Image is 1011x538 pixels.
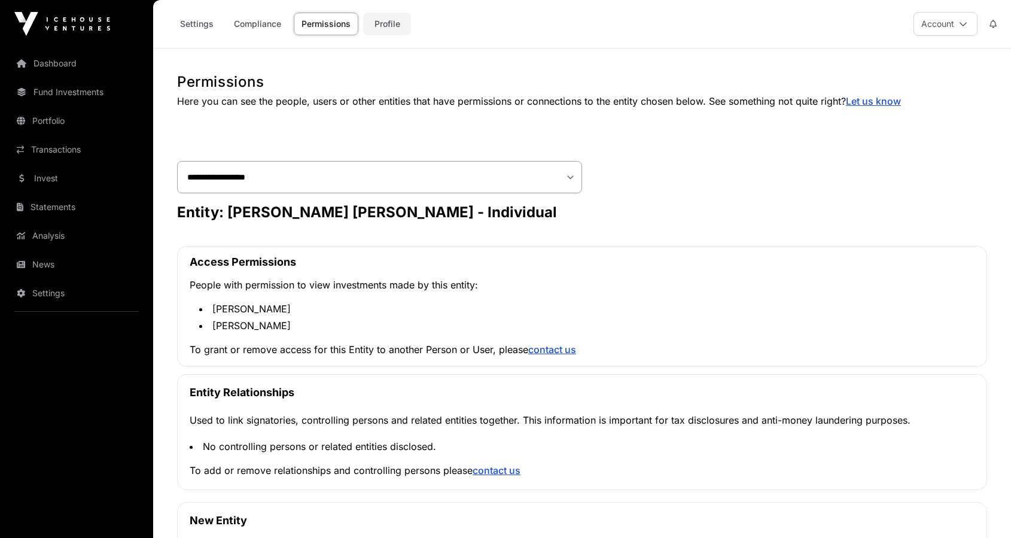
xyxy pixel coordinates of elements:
[172,13,221,35] a: Settings
[190,413,975,427] p: Used to link signatories, controlling persons and related entities together. This information is ...
[10,50,144,77] a: Dashboard
[10,108,144,134] a: Portfolio
[190,254,975,270] p: Access Permissions
[10,194,144,220] a: Statements
[190,463,975,478] p: To add or remove relationships and controlling persons please
[199,318,975,333] li: [PERSON_NAME]
[190,278,975,292] p: People with permission to view investments made by this entity:
[528,344,576,355] a: contact us
[10,223,144,249] a: Analysis
[177,94,987,108] p: Here you can see the people, users or other entities that have permissions or connections to the ...
[363,13,411,35] a: Profile
[14,12,110,36] img: Icehouse Ventures Logo
[294,13,358,35] a: Permissions
[199,302,975,316] li: [PERSON_NAME]
[473,464,520,476] a: contact us
[10,251,144,278] a: News
[177,72,987,92] h1: Permissions
[177,203,987,222] h3: Entity: [PERSON_NAME] [PERSON_NAME] - Individual
[190,384,975,401] p: Entity Relationships
[226,13,289,35] a: Compliance
[951,481,1011,538] iframe: Chat Widget
[10,165,144,192] a: Invest
[846,95,901,107] a: Let us know
[190,342,975,357] p: To grant or remove access for this Entity to another Person or User, please
[190,439,975,454] li: No controlling persons or related entities disclosed.
[10,280,144,306] a: Settings
[10,79,144,105] a: Fund Investments
[190,512,975,529] p: New Entity
[10,136,144,163] a: Transactions
[913,12,977,36] button: Account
